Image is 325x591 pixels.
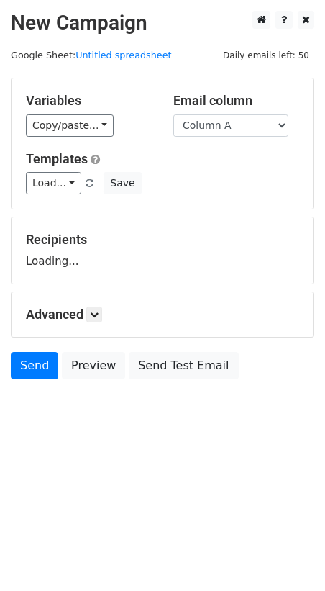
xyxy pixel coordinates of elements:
[218,48,314,63] span: Daily emails left: 50
[11,11,314,35] h2: New Campaign
[218,50,314,60] a: Daily emails left: 50
[173,93,299,109] h5: Email column
[26,114,114,137] a: Copy/paste...
[26,232,299,269] div: Loading...
[62,352,125,379] a: Preview
[75,50,171,60] a: Untitled spreadsheet
[104,172,141,194] button: Save
[11,352,58,379] a: Send
[26,172,81,194] a: Load...
[26,232,299,248] h5: Recipients
[129,352,238,379] a: Send Test Email
[26,307,299,322] h5: Advanced
[11,50,172,60] small: Google Sheet:
[26,151,88,166] a: Templates
[26,93,152,109] h5: Variables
